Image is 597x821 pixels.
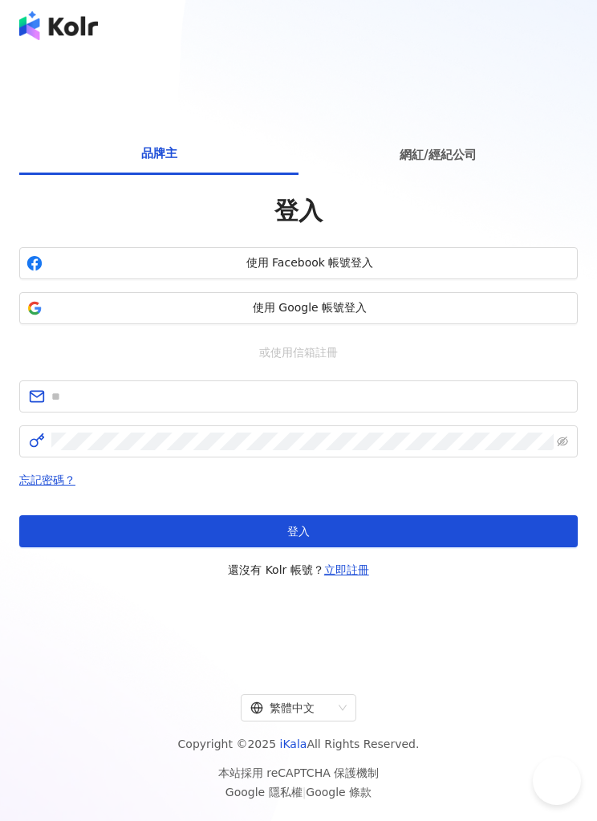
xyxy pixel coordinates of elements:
span: 登入 [287,525,310,538]
span: 使用 Google 帳號登入 [49,300,571,316]
iframe: Help Scout Beacon - Open [533,757,581,805]
img: logo [19,11,98,40]
a: Google 條款 [306,786,372,799]
span: eye-invisible [557,436,568,447]
span: 品牌主 [141,144,177,163]
span: | [303,786,307,799]
span: 使用 Facebook 帳號登入 [49,255,571,271]
a: Google 隱私權 [225,786,303,799]
span: 網紅/經紀公司 [400,145,476,165]
span: Copyright © 2025 All Rights Reserved. [178,734,420,754]
div: 繁體中文 [250,695,332,721]
a: 立即註冊 [324,563,369,576]
span: 登入 [274,197,323,225]
button: 使用 Facebook 帳號登入 [19,247,578,279]
span: 或使用信箱註冊 [248,343,349,361]
a: 忘記密碼？ [19,473,75,486]
button: 使用 Google 帳號登入 [19,292,578,324]
button: 登入 [19,515,578,547]
span: 本站採用 reCAPTCHA 保護機制 [218,763,379,802]
span: 還沒有 Kolr 帳號？ [228,560,369,579]
a: iKala [280,738,307,750]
